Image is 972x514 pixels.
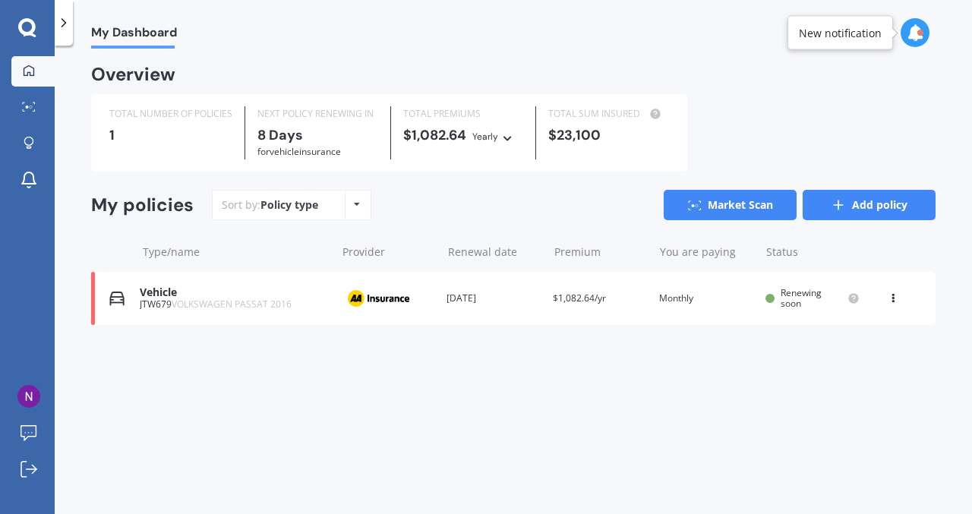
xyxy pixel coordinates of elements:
[91,194,194,216] div: My policies
[17,385,40,408] img: ACg8ocLyUc_cKIZmmFWyjfoYhBhxp_GZtfE7CHmmgxhlOvwPkce-Uw=s96-c
[91,25,177,46] span: My Dashboard
[403,128,524,144] div: $1,082.64
[257,145,341,158] span: for Vehicle insurance
[447,291,541,306] div: [DATE]
[257,126,303,144] b: 8 Days
[140,299,328,310] div: JTW679
[140,286,328,299] div: Vehicle
[799,25,882,40] div: New notification
[781,286,822,310] span: Renewing soon
[472,129,498,144] div: Yearly
[109,106,232,121] div: TOTAL NUMBER OF POLICIES
[91,67,175,82] div: Overview
[664,190,797,220] a: Market Scan
[257,106,378,121] div: NEXT POLICY RENEWING IN
[553,292,606,304] span: $1,082.64/yr
[342,244,436,260] div: Provider
[109,128,232,143] div: 1
[660,244,753,260] div: You are paying
[448,244,541,260] div: Renewal date
[143,244,330,260] div: Type/name
[260,197,318,213] div: Policy type
[766,244,860,260] div: Status
[548,106,669,121] div: TOTAL SUM INSURED
[548,128,669,143] div: $23,100
[222,197,318,213] div: Sort by:
[109,291,125,306] img: Vehicle
[340,284,416,313] img: AA
[403,106,524,121] div: TOTAL PREMIUMS
[554,244,648,260] div: Premium
[172,298,292,311] span: VOLKSWAGEN PASSAT 2016
[659,291,753,306] div: Monthly
[803,190,936,220] a: Add policy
